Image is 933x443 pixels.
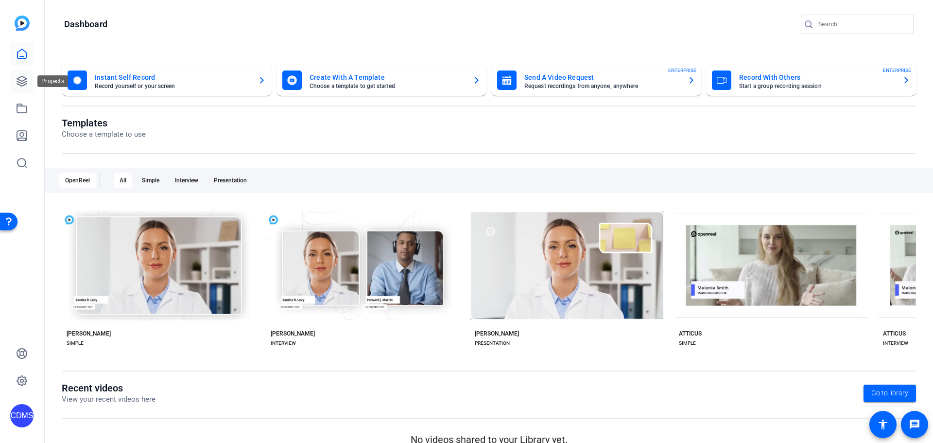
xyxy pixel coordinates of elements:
mat-card-subtitle: Request recordings from anyone, anywhere [524,83,680,89]
div: [PERSON_NAME] [271,330,315,337]
input: Search [818,18,906,30]
div: Simple [136,173,165,188]
div: PRESENTATION [475,339,510,347]
div: [PERSON_NAME] [475,330,519,337]
mat-icon: accessibility [877,419,889,430]
mat-icon: message [909,419,920,430]
div: SIMPLE [679,339,696,347]
div: CDMS [10,404,34,427]
button: Record With OthersStart a group recording sessionENTERPRISE [706,65,916,96]
mat-card-title: Instant Self Record [95,71,250,83]
p: View your recent videos here [62,394,155,405]
div: INTERVIEW [883,339,908,347]
div: [PERSON_NAME] [67,330,111,337]
div: Projects [37,75,68,87]
span: ENTERPRISE [668,67,696,74]
div: Interview [169,173,204,188]
mat-card-subtitle: Record yourself or your screen [95,83,250,89]
p: Choose a template to use [62,129,146,140]
button: Send A Video RequestRequest recordings from anyone, anywhereENTERPRISE [491,65,701,96]
mat-card-title: Record With Others [739,71,895,83]
div: INTERVIEW [271,339,296,347]
h1: Dashboard [64,18,107,30]
div: Presentation [208,173,253,188]
mat-card-title: Create With A Template [310,71,465,83]
span: ENTERPRISE [883,67,911,74]
div: All [114,173,132,188]
mat-card-title: Send A Video Request [524,71,680,83]
button: Create With A TemplateChoose a template to get started [276,65,486,96]
button: Instant Self RecordRecord yourself or your screen [62,65,272,96]
div: ATTICUS [679,330,702,337]
a: Go to library [864,385,916,402]
div: OpenReel [59,173,96,188]
h1: Recent videos [62,382,155,394]
img: blue-gradient.svg [15,16,30,31]
span: Go to library [871,388,908,398]
div: SIMPLE [67,339,84,347]
div: ATTICUS [883,330,906,337]
mat-card-subtitle: Start a group recording session [739,83,895,89]
mat-card-subtitle: Choose a template to get started [310,83,465,89]
h1: Templates [62,117,146,129]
